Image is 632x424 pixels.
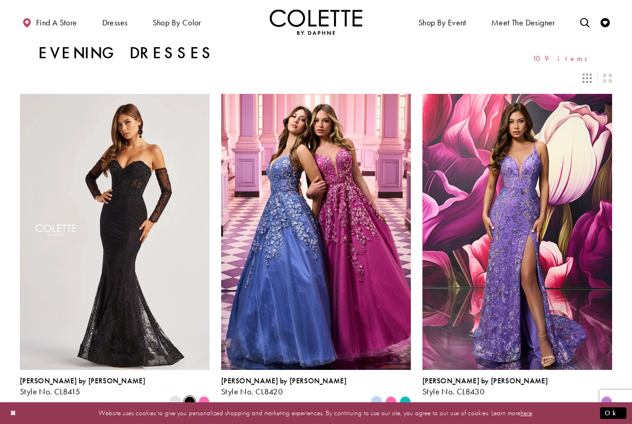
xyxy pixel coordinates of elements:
div: Layout Controls [14,68,618,88]
span: Shop By Event [418,18,466,27]
i: Pink [385,396,397,407]
a: here [520,408,532,418]
a: Toggle search [578,9,592,35]
span: Shop by color [150,9,204,35]
span: Style No. CL8415 [20,386,80,397]
span: Meet the designer [491,18,555,27]
p: Website uses cookies to give you personalized shopping and marketing experiences. By continuing t... [67,407,565,419]
i: Light Sage [170,396,181,407]
a: Find a store [20,9,79,35]
a: Meet the designer [489,9,558,35]
i: Periwinkle [371,396,382,407]
span: Find a store [36,18,77,27]
span: Shop by color [153,18,201,27]
div: Colette by Daphne Style No. CL8415 [20,377,145,396]
span: Style No. CL8430 [422,386,484,397]
button: Close Dialog [6,405,21,421]
a: Check Wishlist [598,9,612,35]
i: Jade [400,396,411,407]
div: Colette by Daphne Style No. CL8420 [221,377,347,396]
div: Colette by Daphne Style No. CL8430 [422,377,548,396]
span: [PERSON_NAME] by [PERSON_NAME] [221,376,347,386]
span: Style No. CL8420 [221,386,283,397]
img: Colette by Daphne [270,9,362,35]
h1: Evening Dresses [38,44,215,62]
span: [PERSON_NAME] by [PERSON_NAME] [20,376,145,386]
a: Visit Colette by Daphne Style No. CL8430 Page [422,94,612,369]
button: Submit Dialog [600,407,626,419]
i: Pink [198,396,210,407]
a: Visit Home Page [270,9,362,35]
span: Dresses [102,18,128,27]
span: Shop By Event [416,9,469,35]
span: Switch layout to 3 columns [582,74,592,83]
span: Dresses [100,9,130,35]
span: 109 items [533,55,594,62]
a: Visit Colette by Daphne Style No. CL8420 Page [221,94,411,369]
i: Black [184,396,195,407]
span: [PERSON_NAME] by [PERSON_NAME] [422,376,548,386]
a: Visit Colette by Daphne Style No. CL8415 Page [20,94,210,369]
span: Switch layout to 2 columns [603,74,612,83]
